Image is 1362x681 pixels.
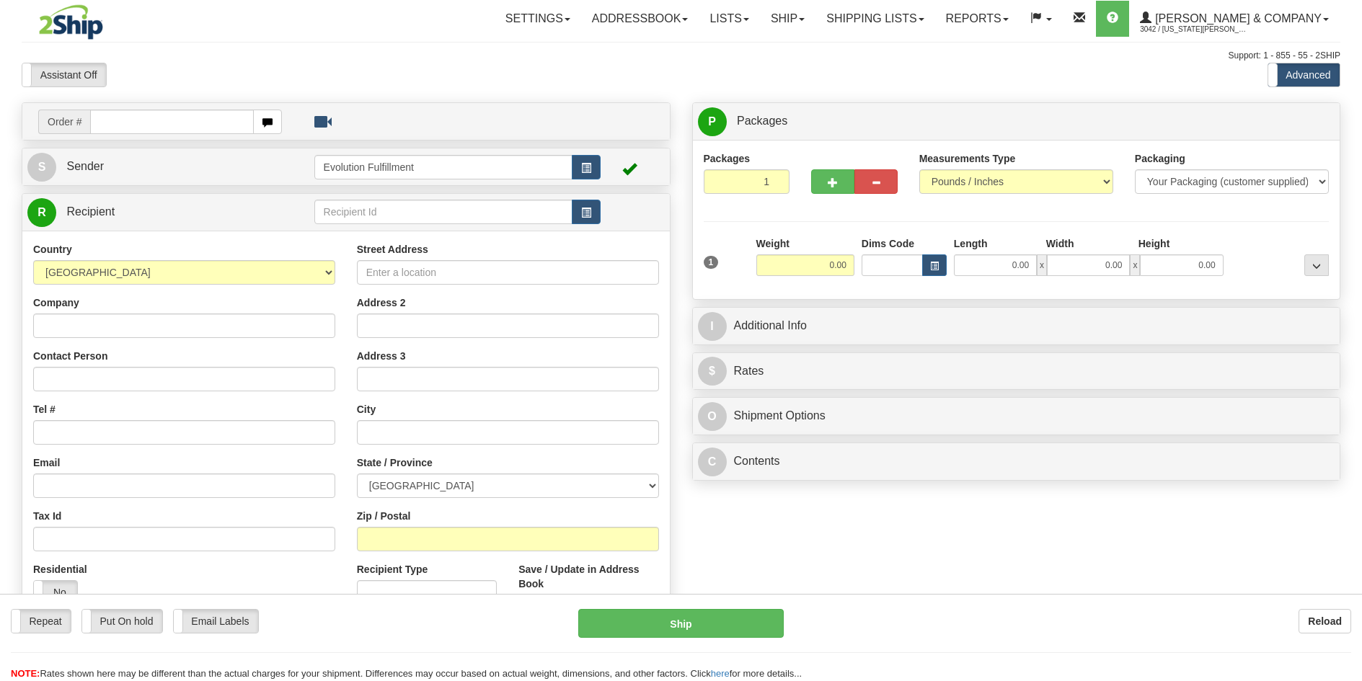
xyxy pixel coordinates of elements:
[22,63,106,86] label: Assistant Off
[698,312,727,341] span: I
[581,1,699,37] a: Addressbook
[1329,267,1361,414] iframe: chat widget
[314,155,573,179] input: Sender Id
[760,1,815,37] a: Ship
[12,610,71,633] label: Repeat
[34,581,77,604] label: No
[357,455,433,470] label: State / Province
[954,236,988,251] label: Length
[495,1,581,37] a: Settings
[1130,254,1140,276] span: x
[698,402,727,431] span: O
[1129,1,1340,37] a: [PERSON_NAME] & Company 3042 / [US_STATE][PERSON_NAME]
[33,562,87,577] label: Residential
[66,160,104,172] span: Sender
[357,562,428,577] label: Recipient Type
[357,242,428,257] label: Street Address
[919,151,1016,166] label: Measurements Type
[756,236,790,251] label: Weight
[698,357,727,386] span: $
[1308,615,1342,627] b: Reload
[27,152,314,182] a: S Sender
[1299,609,1351,633] button: Reload
[1268,63,1340,86] label: Advanced
[27,198,56,227] span: R
[33,455,60,470] label: Email
[1046,236,1074,251] label: Width
[518,562,658,591] label: Save / Update in Address Book
[1304,254,1329,276] div: ...
[27,197,282,227] a: R Recipient
[698,357,1335,386] a: $Rates
[27,153,56,182] span: S
[33,349,107,363] label: Contact Person
[357,402,376,417] label: City
[862,236,914,251] label: Dims Code
[33,402,56,417] label: Tel #
[711,668,730,679] a: here
[33,509,61,523] label: Tax Id
[698,448,727,476] span: C
[1140,22,1248,37] span: 3042 / [US_STATE][PERSON_NAME]
[66,205,115,218] span: Recipient
[935,1,1020,37] a: Reports
[314,200,573,224] input: Recipient Id
[815,1,934,37] a: Shipping lists
[698,447,1335,476] a: CContents
[698,401,1335,431] a: OShipment Options
[22,4,120,40] img: logo3042.jpg
[698,311,1335,341] a: IAdditional Info
[1037,254,1047,276] span: x
[357,349,406,363] label: Address 3
[704,256,719,269] span: 1
[357,260,659,285] input: Enter a location
[698,107,1335,136] a: P Packages
[38,110,90,134] span: Order #
[1135,151,1185,166] label: Packaging
[82,610,162,633] label: Put On hold
[737,115,787,127] span: Packages
[578,609,784,638] button: Ship
[22,50,1340,62] div: Support: 1 - 855 - 55 - 2SHIP
[698,107,727,136] span: P
[357,295,406,310] label: Address 2
[704,151,751,166] label: Packages
[174,610,258,633] label: Email Labels
[1138,236,1170,251] label: Height
[357,509,411,523] label: Zip / Postal
[33,242,72,257] label: Country
[11,668,40,679] span: NOTE:
[1151,12,1322,25] span: [PERSON_NAME] & Company
[699,1,759,37] a: Lists
[33,295,79,310] label: Company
